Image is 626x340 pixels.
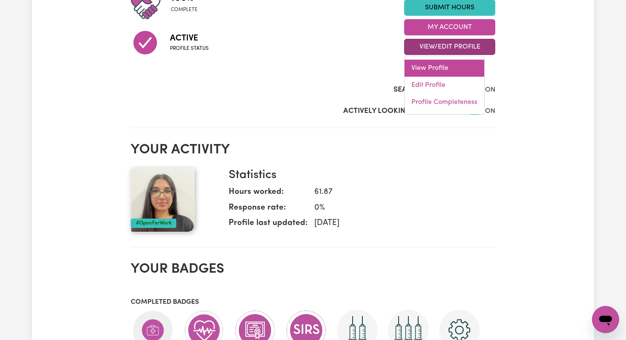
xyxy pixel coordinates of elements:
button: My Account [404,19,495,35]
dt: Response rate: [229,202,307,218]
span: Active [170,32,209,45]
div: #OpenForWork [131,219,176,228]
span: Profile status [170,45,209,52]
span: ON [485,86,495,93]
dd: [DATE] [307,217,488,230]
a: Edit Profile [405,77,484,94]
span: ON [485,108,495,115]
span: complete [171,6,198,14]
label: Search Visibility [393,84,458,95]
h3: Statistics [229,168,488,183]
button: View/Edit Profile [404,39,495,55]
dd: 61.87 [307,186,488,199]
dd: 0 % [307,202,488,214]
div: View/Edit Profile [404,56,485,115]
h2: Your activity [131,142,495,158]
dt: Hours worked: [229,186,307,202]
dt: Profile last updated: [229,217,307,233]
h3: Completed badges [131,298,495,306]
iframe: Button to launch messaging window [592,306,619,333]
a: Profile Completeness [405,94,484,111]
img: Your profile picture [131,168,195,232]
a: View Profile [405,60,484,77]
label: Actively Looking for Clients [343,106,458,117]
h2: Your badges [131,261,495,277]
